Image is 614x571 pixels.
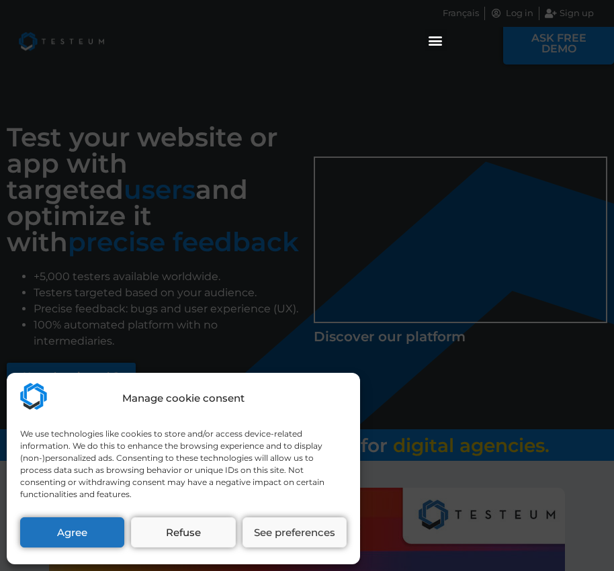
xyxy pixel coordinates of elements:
button: Agree [20,517,124,547]
img: Testeum.com - Application crowdtesting platform [20,383,47,410]
div: We use technologies like cookies to store and/or access device-related information. We do this to... [20,428,345,500]
button: See preferences [243,517,347,547]
div: Manage cookie consent [122,391,245,406]
button: Refuse [131,517,235,547]
div: Menu Toggle [425,29,447,51]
